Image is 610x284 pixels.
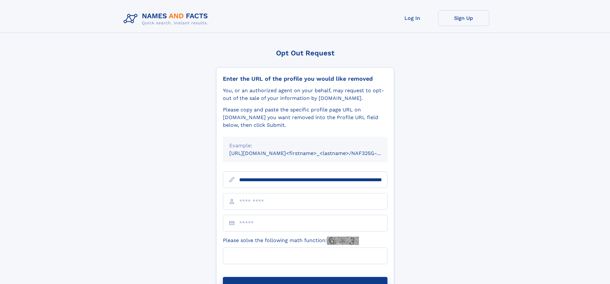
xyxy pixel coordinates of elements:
[223,87,387,102] div: You, or an authorized agent on your behalf, may request to opt-out of the sale of your informatio...
[121,10,213,28] img: Logo Names and Facts
[229,142,381,150] div: Example:
[387,10,438,26] a: Log In
[223,75,387,82] div: Enter the URL of the profile you would like removed
[223,237,359,245] label: Please solve the following math function:
[438,10,489,26] a: Sign Up
[229,150,400,156] small: [URL][DOMAIN_NAME]<firstname>_<lastname>/NAF325G-xxxxxxxx
[223,106,387,129] div: Please copy and paste the specific profile page URL on [DOMAIN_NAME] you want removed into the Pr...
[216,49,394,57] div: Opt Out Request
